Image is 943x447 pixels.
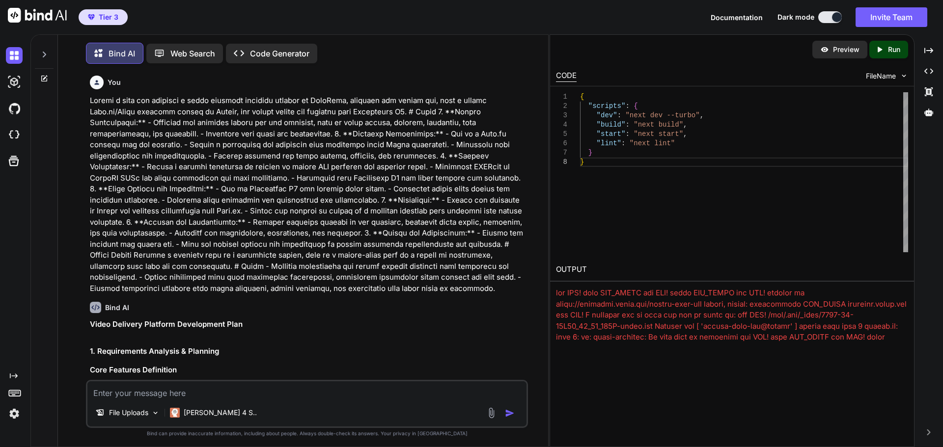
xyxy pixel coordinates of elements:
span: "next dev --turbo" [625,111,699,119]
div: 7 [556,148,567,158]
h1: Video Delivery Platform Development Plan [90,319,526,330]
span: Tier 3 [99,12,118,22]
p: Code Generator [250,48,309,59]
h6: You [108,78,121,87]
h6: Bind AI [105,303,129,313]
span: : [625,121,629,129]
p: Bind can provide inaccurate information, including about people. Always double-check its answers.... [86,430,528,437]
div: 3 [556,111,567,120]
div: CODE [556,70,577,82]
img: Bind AI [8,8,67,23]
img: settings [6,405,23,422]
div: 6 [556,139,567,148]
p: Run [888,45,900,54]
p: Web Search [170,48,215,59]
img: icon [505,408,515,418]
span: , [683,130,687,138]
span: : [625,130,629,138]
p: [PERSON_NAME] 4 S.. [184,408,257,418]
span: , [699,111,703,119]
div: 4 [556,120,567,130]
div: 8 [556,158,567,167]
img: darkChat [6,47,23,64]
h2: OUTPUT [550,258,914,281]
h2: 1. Requirements Analysis & Planning [90,346,526,357]
img: attachment [486,407,497,419]
div: 2 [556,102,567,111]
p: File Uploads [109,408,148,418]
span: "lint" [596,139,621,147]
div: 5 [556,130,567,139]
img: preview [820,45,829,54]
span: } [588,149,592,157]
img: githubDark [6,100,23,117]
p: Preview [833,45,860,54]
span: : [625,102,629,110]
button: premiumTier 3 [79,9,128,25]
span: , [683,121,687,129]
img: premium [88,14,95,20]
span: "scripts" [588,102,625,110]
img: Claude 4 Sonnet [170,408,180,418]
span: : [617,111,621,119]
span: "build" [596,121,625,129]
span: } [580,158,584,166]
p: Bind AI [109,48,135,59]
img: cloudideIcon [6,127,23,143]
button: Invite Team [856,7,927,27]
span: : [621,139,625,147]
img: darkAi-studio [6,74,23,90]
span: "start" [596,130,625,138]
img: Pick Models [151,409,160,417]
p: Loremi d sita con adipisci e seddo eiusmodt incididu utlabor et DoloRema, aliquaen adm veniam qui... [90,95,526,294]
span: "next build" [634,121,683,129]
span: "dev" [596,111,617,119]
span: Documentation [711,13,763,22]
span: "next start" [634,130,683,138]
h3: Core Features Definition [90,365,526,376]
div: 1 [556,92,567,102]
span: { [580,93,584,101]
img: chevron down [900,72,908,80]
button: Documentation [711,12,763,23]
span: { [634,102,638,110]
span: FileName [866,71,896,81]
span: "next lint" [629,139,674,147]
span: Dark mode [777,12,814,22]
